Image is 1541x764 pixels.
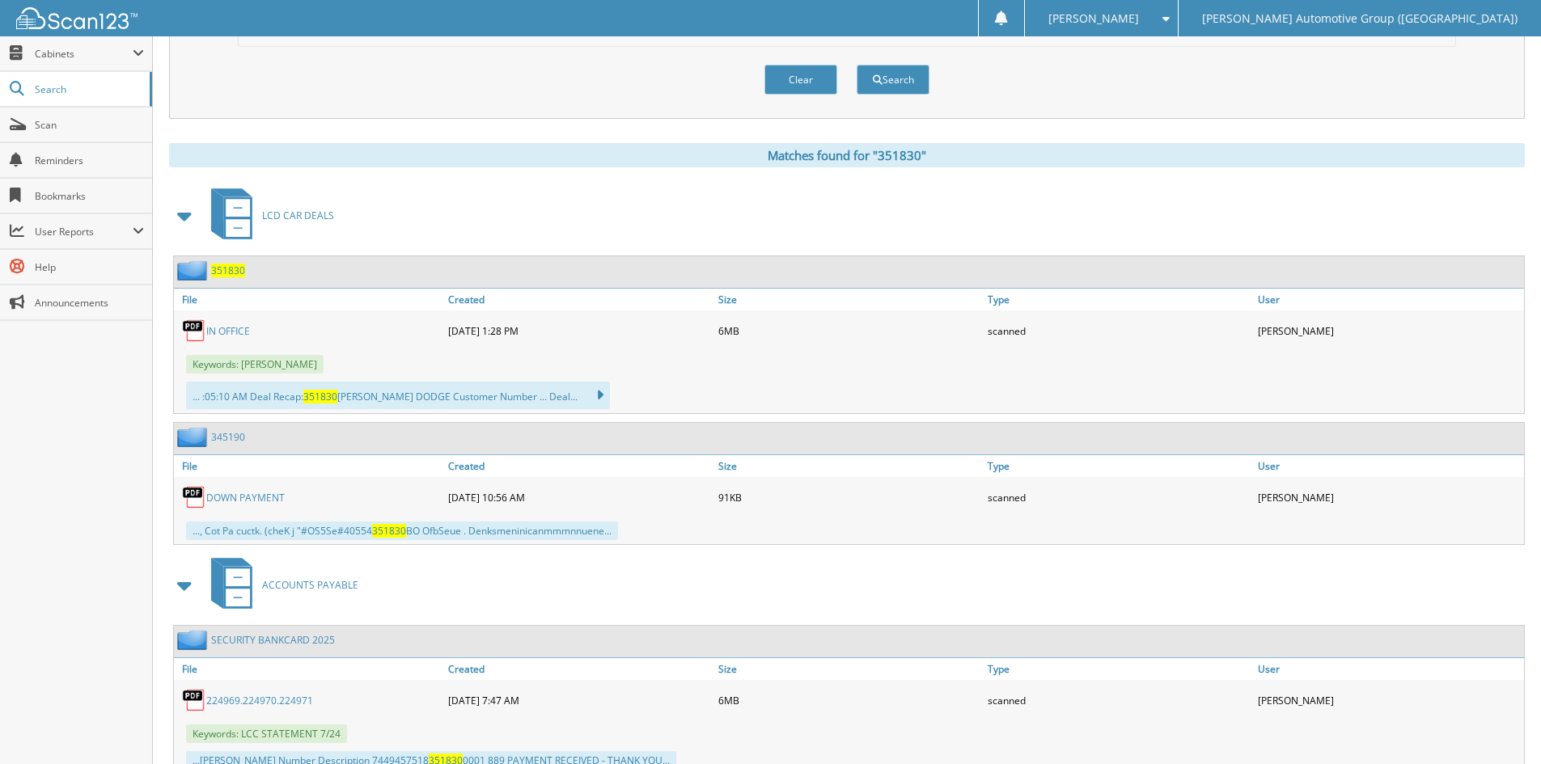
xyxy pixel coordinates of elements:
a: Type [984,658,1254,680]
div: scanned [984,684,1254,716]
span: Bookmarks [35,189,144,203]
span: [PERSON_NAME] [1048,14,1139,23]
a: User [1254,455,1524,477]
img: folder2.png [177,427,211,447]
a: File [174,289,444,310]
span: [PERSON_NAME] Automotive Group ([GEOGRAPHIC_DATA]) [1202,14,1518,23]
button: Search [857,65,929,95]
a: 224969.224970.224971 [206,694,313,707]
div: [PERSON_NAME] [1254,481,1524,513]
a: File [174,455,444,477]
span: Help [35,260,144,274]
a: Type [984,289,1254,310]
span: User Reports [35,225,133,238]
a: SECURITY BANKCARD 2025 [211,633,335,647]
a: User [1254,658,1524,680]
div: [DATE] 1:28 PM [444,314,714,347]
button: Clear [764,65,837,95]
div: [DATE] 7:47 AM [444,684,714,716]
div: [PERSON_NAME] [1254,684,1524,716]
span: ACCOUNTS PAYABLE [262,578,358,592]
img: folder2.png [177,260,211,281]
img: folder2.png [177,630,211,650]
a: LCD CAR DEALS [201,184,334,247]
span: LCD CAR DEALS [262,209,334,222]
img: PDF.png [182,485,206,509]
a: User [1254,289,1524,310]
div: [DATE] 10:56 AM [444,481,714,513]
img: scan123-logo-white.svg [16,7,138,29]
a: Created [444,455,714,477]
a: Type [984,455,1254,477]
div: scanned [984,481,1254,513]
a: 345190 [211,430,245,444]
a: File [174,658,444,680]
img: PDF.png [182,319,206,343]
span: 351830 [372,524,406,538]
div: Matches found for "351830" [169,143,1525,167]
span: Search [35,82,142,96]
a: ACCOUNTS PAYABLE [201,553,358,617]
span: Announcements [35,296,144,310]
a: Size [714,658,984,680]
a: Created [444,658,714,680]
iframe: Chat Widget [1460,686,1541,764]
span: 351830 [303,390,337,403]
div: [PERSON_NAME] [1254,314,1524,347]
span: Reminders [35,154,144,167]
a: IN OFFICE [206,324,250,338]
span: Keywords: LCC STATEMENT 7/24 [186,724,347,743]
a: Size [714,455,984,477]
span: Cabinets [35,47,133,61]
div: 91KB [714,481,984,513]
div: ... :05:10 AM Deal Recap: [PERSON_NAME] DODGE Customer Number ... Deal... [186,382,610,409]
a: Size [714,289,984,310]
div: 6MB [714,684,984,716]
span: Scan [35,118,144,132]
a: DOWN PAYMENT [206,491,285,504]
span: Keywords: [PERSON_NAME] [186,355,324,374]
a: Created [444,289,714,310]
a: 351830 [211,264,245,277]
div: ..., Cot Pa cuctk. (cheK j "#OS5Se#40554 BO OfbSeue . Denksmeninicanmmmnnuene... [186,521,618,540]
div: scanned [984,314,1254,347]
div: 6MB [714,314,984,347]
img: PDF.png [182,688,206,712]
